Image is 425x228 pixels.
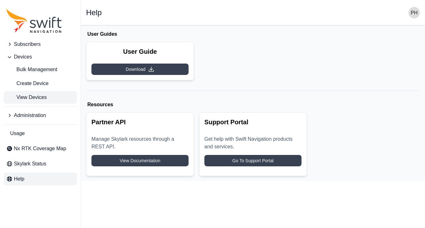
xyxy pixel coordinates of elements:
p: Manage Skylark resources through a REST API. [91,135,189,151]
button: Administration [4,109,77,122]
h2: Support Portal [204,118,302,133]
span: Administration [14,112,46,119]
a: Bulk Management [4,63,77,76]
span: Create Device [6,80,48,87]
a: Nx RTK Coverage Map [4,142,77,155]
p: Get help with Swift Navigation products and services. [204,135,302,151]
span: Help [14,175,24,183]
span: Subscribers [14,40,41,48]
a: View Devices [4,91,77,104]
img: user photo [409,7,420,18]
a: Download [91,64,189,75]
h1: Resources [87,101,420,108]
span: Devices [14,53,32,61]
h2: Partner API [91,118,189,133]
a: Help [4,173,77,185]
span: Go To Support Portal [232,157,273,164]
a: View Documentation [91,155,189,166]
span: Download [126,66,145,72]
span: Nx RTK Coverage Map [14,145,66,152]
h2: User Guide [91,47,189,56]
span: Bulk Management [6,66,57,73]
h1: Help [86,9,102,16]
span: View Devices [6,94,47,101]
span: View Documentation [120,157,160,164]
a: Go To Support Portal [204,155,302,166]
a: Create Device [4,77,77,90]
a: Skylark Status [4,157,77,170]
a: Usage [4,127,77,140]
button: Devices [4,51,77,63]
span: Skylark Status [14,160,46,168]
h1: User Guides [87,30,420,38]
span: Usage [10,130,25,137]
button: Subscribers [4,38,77,51]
